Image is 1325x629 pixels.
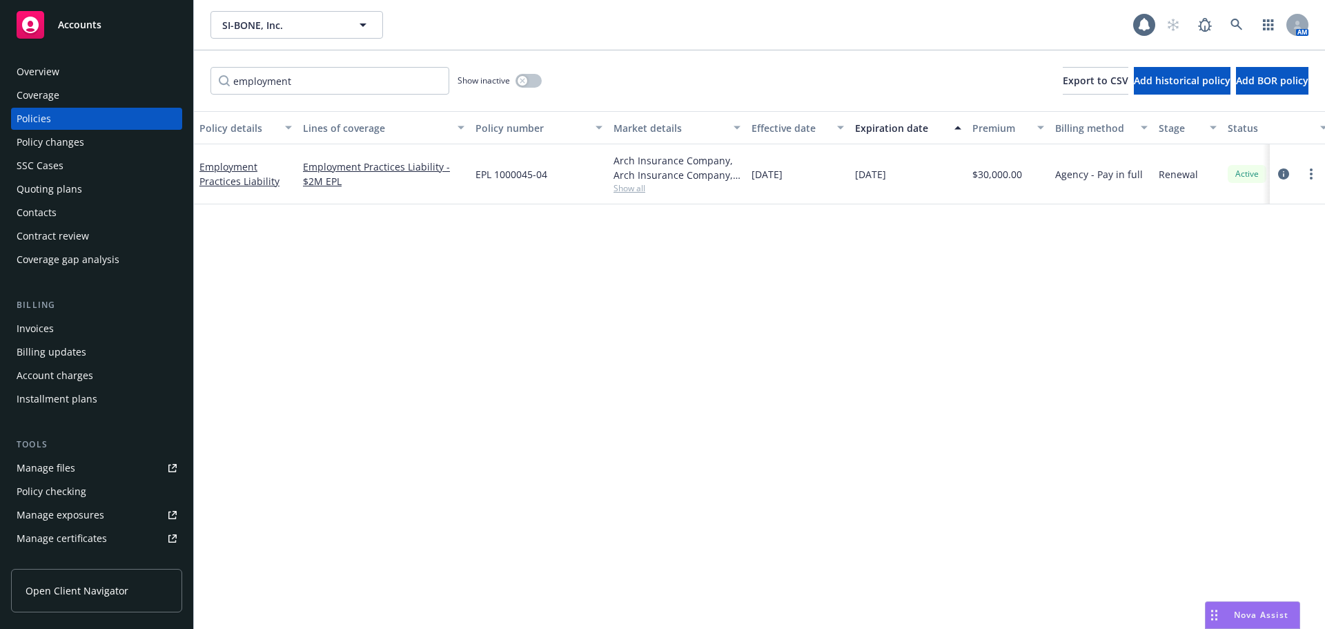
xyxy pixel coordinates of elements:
[17,365,93,387] div: Account charges
[752,121,829,135] div: Effective date
[458,75,510,86] span: Show inactive
[17,155,63,177] div: SSC Cases
[855,167,886,182] span: [DATE]
[11,131,182,153] a: Policy changes
[11,318,182,340] a: Invoices
[210,11,383,39] button: SI-BONE, Inc.
[17,225,89,247] div: Contract review
[1233,168,1261,180] span: Active
[11,6,182,44] a: Accounts
[11,202,182,224] a: Contacts
[1159,121,1201,135] div: Stage
[972,167,1022,182] span: $30,000.00
[11,225,182,247] a: Contract review
[11,61,182,83] a: Overview
[11,551,182,573] a: Manage claims
[855,121,946,135] div: Expiration date
[17,178,82,200] div: Quoting plans
[1206,602,1223,628] div: Drag to move
[17,131,84,153] div: Policy changes
[1134,74,1230,87] span: Add historical policy
[17,551,86,573] div: Manage claims
[11,155,182,177] a: SSC Cases
[1303,166,1319,182] a: more
[1205,601,1300,629] button: Nova Assist
[17,108,51,130] div: Policies
[11,108,182,130] a: Policies
[17,318,54,340] div: Invoices
[1050,111,1153,144] button: Billing method
[1153,111,1222,144] button: Stage
[17,84,59,106] div: Coverage
[475,167,547,182] span: EPL 1000045-04
[11,388,182,410] a: Installment plans
[11,341,182,363] a: Billing updates
[608,111,746,144] button: Market details
[210,67,449,95] input: Filter by keyword...
[1275,166,1292,182] a: circleInformation
[1223,11,1250,39] a: Search
[199,121,277,135] div: Policy details
[194,111,297,144] button: Policy details
[17,504,104,526] div: Manage exposures
[475,121,587,135] div: Policy number
[1236,74,1308,87] span: Add BOR policy
[26,583,128,598] span: Open Client Navigator
[11,178,182,200] a: Quoting plans
[17,388,97,410] div: Installment plans
[58,19,101,30] span: Accounts
[1228,121,1312,135] div: Status
[222,18,342,32] span: SI-BONE, Inc.
[1191,11,1219,39] a: Report a Bug
[967,111,1050,144] button: Premium
[1055,167,1143,182] span: Agency - Pay in full
[303,121,449,135] div: Lines of coverage
[1063,74,1128,87] span: Export to CSV
[17,61,59,83] div: Overview
[1134,67,1230,95] button: Add historical policy
[11,298,182,312] div: Billing
[17,341,86,363] div: Billing updates
[11,504,182,526] a: Manage exposures
[297,111,470,144] button: Lines of coverage
[1055,121,1132,135] div: Billing method
[972,121,1029,135] div: Premium
[1063,67,1128,95] button: Export to CSV
[17,481,86,503] div: Policy checking
[614,121,725,135] div: Market details
[1159,167,1198,182] span: Renewal
[470,111,608,144] button: Policy number
[11,481,182,503] a: Policy checking
[17,202,57,224] div: Contacts
[17,249,119,271] div: Coverage gap analysis
[614,153,740,182] div: Arch Insurance Company, Arch Insurance Company, CRC Group
[17,457,75,479] div: Manage files
[303,159,464,188] a: Employment Practices Liability - $2M EPL
[1236,67,1308,95] button: Add BOR policy
[199,160,279,188] a: Employment Practices Liability
[11,249,182,271] a: Coverage gap analysis
[11,438,182,452] div: Tools
[1255,11,1282,39] a: Switch app
[746,111,850,144] button: Effective date
[1159,11,1187,39] a: Start snowing
[11,528,182,550] a: Manage certificates
[614,182,740,194] span: Show all
[11,84,182,106] a: Coverage
[17,528,107,550] div: Manage certificates
[850,111,967,144] button: Expiration date
[11,365,182,387] a: Account charges
[1234,609,1288,621] span: Nova Assist
[752,167,783,182] span: [DATE]
[11,457,182,479] a: Manage files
